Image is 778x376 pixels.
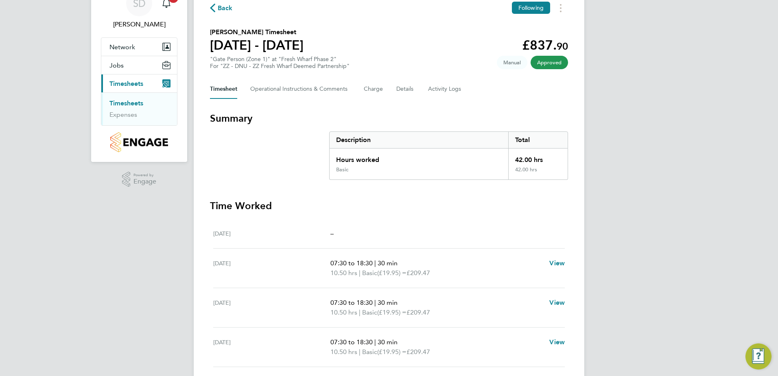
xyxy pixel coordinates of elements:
div: Description [330,132,508,148]
span: 10.50 hrs [330,269,357,277]
span: Basic [362,347,377,357]
a: View [549,258,565,268]
div: "Gate Person (Zone 1)" at "Fresh Wharf Phase 2" [210,56,350,70]
a: Expenses [109,111,137,118]
button: Following [512,2,550,14]
span: £209.47 [406,308,430,316]
img: countryside-properties-logo-retina.png [110,132,168,152]
a: Go to home page [101,132,177,152]
a: Timesheets [109,99,143,107]
div: [DATE] [213,337,330,357]
span: | [374,338,376,346]
div: Basic [336,166,348,173]
div: 42.00 hrs [508,166,568,179]
button: Timesheets Menu [553,2,568,14]
span: | [374,299,376,306]
h3: Summary [210,112,568,125]
span: Silvane DaRocha [101,20,177,29]
a: View [549,337,565,347]
div: Hours worked [330,149,508,166]
span: Basic [362,308,377,317]
button: Timesheets [101,74,177,92]
span: | [374,259,376,267]
span: Engage [133,178,156,185]
span: 07:30 to 18:30 [330,259,373,267]
span: This timesheet was manually created. [497,56,527,69]
button: Back [210,3,233,13]
span: 30 min [378,299,398,306]
span: 10.50 hrs [330,348,357,356]
div: 42.00 hrs [508,149,568,166]
span: This timesheet has been approved. [531,56,568,69]
span: £209.47 [406,269,430,277]
span: | [359,269,361,277]
span: 10.50 hrs [330,308,357,316]
button: Details [396,79,415,99]
span: View [549,338,565,346]
div: Summary [329,131,568,180]
span: Basic [362,268,377,278]
div: [DATE] [213,229,330,238]
button: Timesheet [210,79,237,99]
a: View [549,298,565,308]
span: (£19.95) = [377,348,406,356]
div: [DATE] [213,298,330,317]
span: 90 [557,40,568,52]
span: 30 min [378,259,398,267]
h2: [PERSON_NAME] Timesheet [210,27,304,37]
span: 07:30 to 18:30 [330,299,373,306]
span: Powered by [133,172,156,179]
span: | [359,308,361,316]
a: Powered byEngage [122,172,157,187]
div: For "ZZ - DNU - ZZ Fresh Wharf Deemed Partnership" [210,63,350,70]
span: £209.47 [406,348,430,356]
span: Back [218,3,233,13]
span: View [549,259,565,267]
span: View [549,299,565,306]
button: Engage Resource Center [745,343,771,369]
button: Network [101,38,177,56]
span: (£19.95) = [377,269,406,277]
h3: Time Worked [210,199,568,212]
div: Total [508,132,568,148]
span: 07:30 to 18:30 [330,338,373,346]
span: Following [518,4,544,11]
span: Network [109,43,135,51]
button: Charge [364,79,383,99]
span: (£19.95) = [377,308,406,316]
span: 30 min [378,338,398,346]
div: [DATE] [213,258,330,278]
span: Timesheets [109,80,143,87]
span: – [330,230,334,237]
span: Jobs [109,61,124,69]
button: Jobs [101,56,177,74]
div: Timesheets [101,92,177,125]
span: | [359,348,361,356]
app-decimal: £837. [522,37,568,53]
h1: [DATE] - [DATE] [210,37,304,53]
button: Activity Logs [428,79,462,99]
button: Operational Instructions & Comments [250,79,351,99]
